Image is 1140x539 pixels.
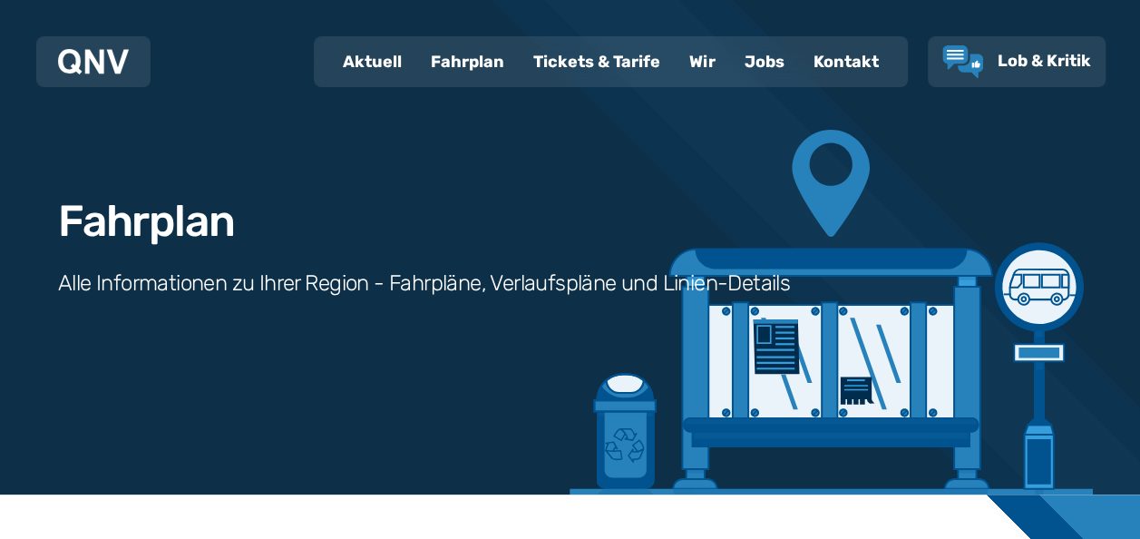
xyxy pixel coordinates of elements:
[730,38,799,85] a: Jobs
[58,49,129,74] img: QNV Logo
[799,38,893,85] a: Kontakt
[998,51,1091,71] span: Lob & Kritik
[328,38,416,85] a: Aktuell
[942,45,1091,78] a: Lob & Kritik
[58,269,790,298] h3: Alle Informationen zu Ihrer Region - Fahrpläne, Verlaufspläne und Linien-Details
[675,38,730,85] a: Wir
[416,38,519,85] a: Fahrplan
[58,44,129,80] a: QNV Logo
[58,200,234,243] h1: Fahrplan
[519,38,675,85] a: Tickets & Tarife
